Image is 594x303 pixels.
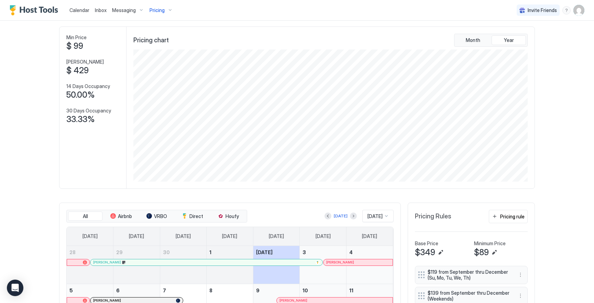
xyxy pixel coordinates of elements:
a: October 4, 2025 [346,246,393,259]
button: Houfy [211,212,245,221]
span: [DATE] [222,233,237,239]
div: [PERSON_NAME] [279,298,390,303]
span: Pricing Rules [415,213,451,220]
span: Year [504,37,514,43]
span: [PERSON_NAME] [93,260,121,264]
span: 29 [116,249,123,255]
span: $139 from September thru December (Weekends) [428,290,509,302]
a: Host Tools Logo [10,5,61,15]
span: 7 [163,288,166,293]
button: Direct [175,212,210,221]
span: 14 Days Occupancy [66,83,110,89]
span: Base Price [415,240,438,247]
button: Previous month [324,213,331,219]
a: Monday [122,227,151,246]
div: Pricing rule [500,213,525,220]
a: September 28, 2025 [67,246,113,259]
span: Messaging [112,7,136,13]
button: Airbnb [104,212,138,221]
span: 6 [116,288,120,293]
div: menu [562,6,571,14]
span: Inbox [95,7,107,13]
span: 4 [349,249,353,255]
button: Edit [437,248,445,257]
button: Month [456,35,490,45]
a: Inbox [95,7,107,14]
button: More options [516,292,525,300]
td: September 29, 2025 [113,246,160,284]
a: October 7, 2025 [160,284,207,297]
span: 50.00% [66,90,95,100]
td: October 1, 2025 [207,246,253,284]
span: 30 [163,249,170,255]
div: [DATE] [334,213,348,219]
span: [PERSON_NAME] [279,298,307,303]
span: [DATE] [256,249,273,255]
div: Open Intercom Messenger [7,280,23,296]
div: [PERSON_NAME] [93,260,320,264]
span: [PERSON_NAME] [66,59,104,65]
a: Tuesday [169,227,198,246]
span: Direct [189,213,203,219]
a: Saturday [355,227,384,246]
a: October 11, 2025 [346,284,393,297]
span: 30 Days Occupancy [66,108,111,114]
button: Pricing rule [489,210,528,223]
span: [DATE] [362,233,377,239]
button: Edit [490,248,498,257]
span: [DATE] [176,233,191,239]
button: Year [492,35,526,45]
span: Calendar [69,7,89,13]
span: [DATE] [82,233,98,239]
a: October 1, 2025 [207,246,253,259]
button: More options [516,271,525,279]
a: October 3, 2025 [300,246,346,259]
div: tab-group [454,34,528,47]
td: October 4, 2025 [346,246,393,284]
span: 8 [209,288,212,293]
span: [PERSON_NAME] [326,260,354,264]
span: Min Price [66,34,87,41]
a: October 9, 2025 [253,284,300,297]
span: Minimum Price [474,240,506,247]
div: menu [516,271,525,279]
button: VRBO [140,212,174,221]
span: Pricing chart [133,36,169,44]
div: $119 from September thru December (Su, Mo, Tu, We, Th) menu [415,266,528,284]
td: October 3, 2025 [300,246,346,284]
span: 3 [302,249,306,255]
div: [PERSON_NAME] [93,298,180,303]
span: $89 [474,247,489,258]
span: VRBO [154,213,167,219]
span: $ 429 [66,65,89,76]
span: Invite Friends [528,7,557,13]
span: 1 [209,249,211,255]
span: Pricing [150,7,165,13]
button: All [68,212,102,221]
span: [DATE] [367,213,383,219]
div: User profile [573,5,584,16]
a: October 6, 2025 [113,284,160,297]
span: Houfy [225,213,239,219]
span: [DATE] [316,233,331,239]
span: 33.33% [66,114,95,125]
span: Month [466,37,480,43]
a: Sunday [76,227,104,246]
span: 5 [69,288,73,293]
a: October 2, 2025 [253,246,300,259]
td: September 30, 2025 [160,246,207,284]
a: October 10, 2025 [300,284,346,297]
span: All [83,213,88,219]
a: Friday [309,227,338,246]
a: September 30, 2025 [160,246,207,259]
span: $ 99 [66,41,83,51]
div: tab-group [66,210,247,223]
a: October 8, 2025 [207,284,253,297]
span: [PERSON_NAME] [93,298,121,303]
a: September 29, 2025 [113,246,160,259]
span: 11 [349,288,353,293]
span: $349 [415,247,435,258]
div: menu [516,292,525,300]
a: Calendar [69,7,89,14]
span: 9 [256,288,260,293]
